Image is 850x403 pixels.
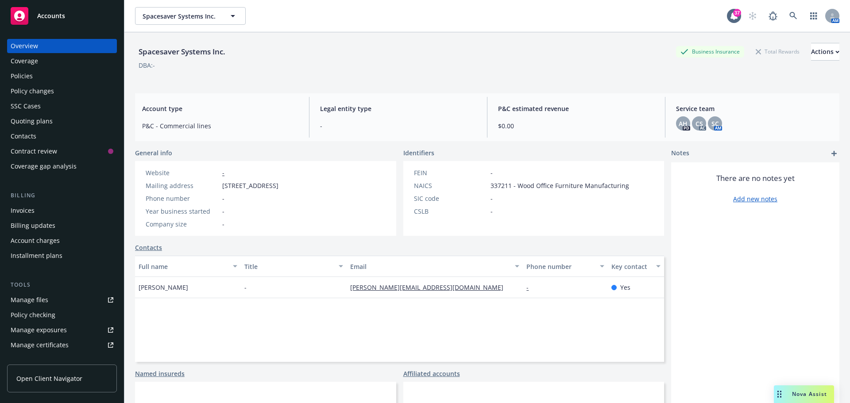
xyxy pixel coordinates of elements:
a: Switch app [805,7,823,25]
span: 337211 - Wood Office Furniture Manufacturing [491,181,629,190]
a: Manage exposures [7,323,117,337]
a: Account charges [7,234,117,248]
div: Quoting plans [11,114,53,128]
div: SIC code [414,194,487,203]
div: Full name [139,262,228,271]
div: Key contact [611,262,651,271]
div: Email [350,262,510,271]
div: Company size [146,219,219,229]
a: Contacts [135,243,162,252]
span: [STREET_ADDRESS] [222,181,278,190]
span: - [491,194,493,203]
span: Yes [620,283,630,292]
span: - [491,168,493,177]
span: Account type [142,104,298,113]
a: Overview [7,39,117,53]
div: Contacts [11,129,36,143]
button: Key contact [608,256,664,277]
div: Installment plans [11,249,62,263]
div: CSLB [414,207,487,216]
a: Installment plans [7,249,117,263]
a: Start snowing [744,7,761,25]
span: Spacesaver Systems Inc. [143,12,219,21]
span: P&C estimated revenue [498,104,654,113]
span: - [320,121,476,130]
div: Policies [11,69,33,83]
span: Nova Assist [792,390,827,398]
a: Policies [7,69,117,83]
div: Phone number [526,262,594,271]
div: Tools [7,280,117,289]
button: Title [241,256,347,277]
span: Legal entity type [320,104,476,113]
a: Add new notes [733,194,777,203]
div: Billing [7,191,117,200]
div: Year business started [146,207,219,216]
button: Nova Assist [774,385,834,403]
div: Policy changes [11,84,54,98]
div: Coverage [11,54,38,68]
button: Email [347,256,523,277]
a: Manage certificates [7,338,117,352]
span: - [222,207,224,216]
button: Spacesaver Systems Inc. [135,7,246,25]
div: Policy checking [11,308,55,322]
div: Business Insurance [676,46,744,57]
a: Contacts [7,129,117,143]
button: Full name [135,256,241,277]
span: Service team [676,104,832,113]
span: Accounts [37,12,65,19]
div: Total Rewards [751,46,804,57]
a: Invoices [7,203,117,218]
div: Billing updates [11,219,55,233]
div: Phone number [146,194,219,203]
span: Identifiers [403,148,434,157]
a: Policy changes [7,84,117,98]
a: Manage claims [7,353,117,367]
div: Website [146,168,219,177]
span: - [222,194,224,203]
span: General info [135,148,172,157]
button: Actions [811,43,839,61]
a: add [829,148,839,159]
a: Coverage [7,54,117,68]
a: Policy checking [7,308,117,322]
span: SC [711,119,719,128]
a: Coverage gap analysis [7,159,117,173]
a: SSC Cases [7,99,117,113]
a: Manage files [7,293,117,307]
span: Open Client Navigator [16,374,82,383]
div: Drag to move [774,385,785,403]
div: Mailing address [146,181,219,190]
div: DBA: - [139,61,155,70]
div: Actions [811,43,839,60]
span: AH [679,119,688,128]
div: Manage claims [11,353,55,367]
div: Title [244,262,333,271]
span: CS [695,119,703,128]
a: - [526,283,536,292]
div: Invoices [11,203,35,218]
a: Accounts [7,4,117,28]
a: - [222,169,224,177]
span: There are no notes yet [716,173,795,184]
div: Manage files [11,293,48,307]
div: Account charges [11,234,60,248]
div: SSC Cases [11,99,41,113]
div: 37 [733,9,741,17]
div: Manage exposures [11,323,67,337]
span: [PERSON_NAME] [139,283,188,292]
a: Search [784,7,802,25]
button: Phone number [523,256,607,277]
div: Overview [11,39,38,53]
span: $0.00 [498,121,654,130]
span: - [491,207,493,216]
div: FEIN [414,168,487,177]
a: Affiliated accounts [403,369,460,378]
a: Report a Bug [764,7,782,25]
a: Billing updates [7,219,117,233]
div: Manage certificates [11,338,69,352]
span: - [244,283,247,292]
a: Named insureds [135,369,185,378]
